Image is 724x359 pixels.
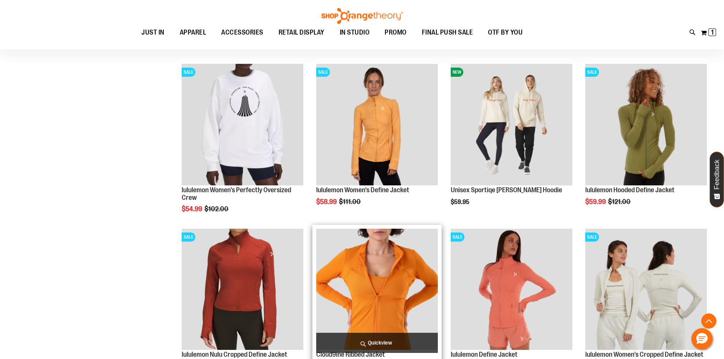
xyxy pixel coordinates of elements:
[711,28,714,36] span: 1
[134,24,172,41] a: JUST IN
[585,232,599,242] span: SALE
[316,64,438,187] a: Product image for lululemon Define JacketSALE
[182,351,287,358] a: lululemon Nulu Cropped Define Jacket
[585,229,707,350] img: Product image for lululemon Define Jacket Cropped
[182,205,203,213] span: $54.99
[182,64,303,185] img: Product image for lululemon Women's Perfectly Oversized Crew
[414,24,481,41] a: FINAL PUSH SALE
[316,351,385,358] a: Cloud9ine Ribbed Jacket
[585,186,675,194] a: lululemon Hooded Define Jacket
[451,229,572,351] a: Product image for lululemon Define JacketSALE
[451,229,572,350] img: Product image for lululemon Define Jacket
[447,60,576,225] div: product
[182,186,291,201] a: lululemon Women's Perfectly Oversized Crew
[608,198,632,206] span: $121.00
[316,186,409,194] a: lululemon Women's Define Jacket
[701,313,716,329] button: Back To Top
[451,199,471,206] span: $59.95
[214,24,271,41] a: ACCESSORIES
[316,198,338,206] span: $58.99
[451,68,463,77] span: NEW
[204,205,230,213] span: $102.00
[451,64,572,185] img: Unisex Sportiqe Olsen Hoodie
[340,24,370,41] span: IN STUDIO
[182,229,303,350] img: Product image for lululemon Nulu Cropped Define Jacket
[141,24,165,41] span: JUST IN
[422,24,473,41] span: FINAL PUSH SALE
[451,351,518,358] a: lululemon Define Jacket
[377,24,414,41] a: PROMO
[339,198,362,206] span: $111.00
[279,24,325,41] span: RETAIL DISPLAY
[180,24,206,41] span: APPAREL
[182,64,303,187] a: Product image for lululemon Women's Perfectly Oversized CrewSALE
[178,60,307,232] div: product
[585,198,607,206] span: $59.99
[713,160,721,190] span: Feedback
[710,152,724,207] button: Feedback - Show survey
[271,24,332,41] a: RETAIL DISPLAY
[316,229,438,350] img: Cloud9ine Ribbed Jacket
[585,229,707,351] a: Product image for lululemon Define Jacket CroppedSALE
[316,68,330,77] span: SALE
[385,24,407,41] span: PROMO
[581,60,711,225] div: product
[585,68,599,77] span: SALE
[312,60,442,225] div: product
[182,229,303,351] a: Product image for lululemon Nulu Cropped Define JacketSALE
[488,24,523,41] span: OTF BY YOU
[451,64,572,187] a: Unisex Sportiqe Olsen HoodieNEW
[451,232,464,242] span: SALE
[221,24,263,41] span: ACCESSORIES
[172,24,214,41] a: APPAREL
[332,24,377,41] a: IN STUDIO
[480,24,530,41] a: OTF BY YOU
[585,351,703,358] a: lululemon Women's Cropped Define Jacket
[316,229,438,351] a: Cloud9ine Ribbed Jacket
[316,64,438,185] img: Product image for lululemon Define Jacket
[451,186,562,194] a: Unisex Sportiqe [PERSON_NAME] Hoodie
[585,64,707,187] a: Product image for lululemon Hooded Define JacketSALE
[691,328,713,350] button: Hello, have a question? Let’s chat.
[182,68,195,77] span: SALE
[316,333,438,353] a: Quickview
[182,232,195,242] span: SALE
[320,8,404,24] img: Shop Orangetheory
[585,64,707,185] img: Product image for lululemon Hooded Define Jacket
